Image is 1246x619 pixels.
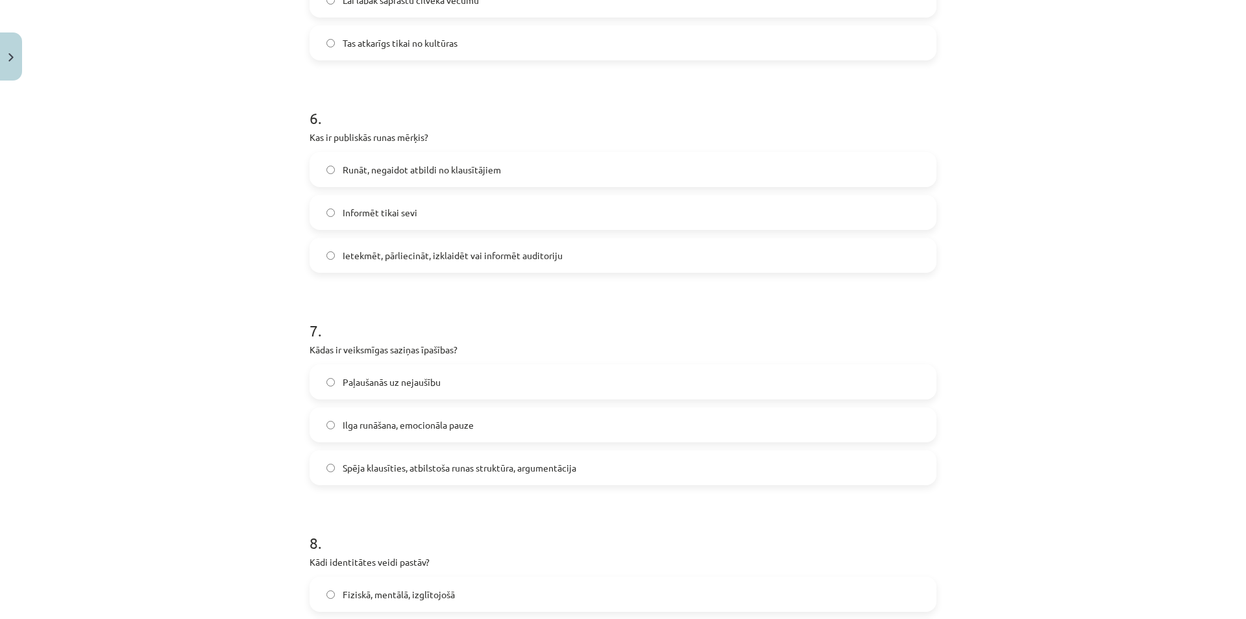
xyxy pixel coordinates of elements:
input: Runāt, negaidot atbildi no klausītājiem [326,166,335,174]
img: icon-close-lesson-0947bae3869378f0d4975bcd49f059093ad1ed9edebbc8119c70593378902aed.svg [8,53,14,62]
span: Paļaušanās uz nejaušību [343,375,441,389]
span: Ilga runāšana, emocionāla pauze [343,418,474,432]
input: Spēja klausīties, atbilstoša runas struktūra, argumentācija [326,464,335,472]
span: Fiziskā, mentālā, izglītojošā [343,588,455,601]
input: Ietekmēt, pārliecināt, izklaidēt vai informēt auditoriju [326,251,335,260]
p: Kādi identitātes veidi pastāv? [310,555,936,569]
span: Tas atkarīgs tikai no kultūras [343,36,458,50]
h1: 8 . [310,511,936,551]
span: Spēja klausīties, atbilstoša runas struktūra, argumentācija [343,461,576,475]
input: Ilga runāšana, emocionāla pauze [326,421,335,429]
input: Tas atkarīgs tikai no kultūras [326,39,335,47]
input: Fiziskā, mentālā, izglītojošā [326,590,335,599]
p: Kādas ir veiksmīgas saziņas īpašības? [310,343,936,357]
h1: 7 . [310,299,936,339]
span: Ietekmēt, pārliecināt, izklaidēt vai informēt auditoriju [343,249,563,262]
span: Informēt tikai sevi [343,206,417,220]
h1: 6 . [310,86,936,127]
input: Paļaušanās uz nejaušību [326,378,335,386]
input: Informēt tikai sevi [326,208,335,217]
p: Kas ir publiskās runas mērķis? [310,131,936,144]
span: Runāt, negaidot atbildi no klausītājiem [343,163,501,177]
